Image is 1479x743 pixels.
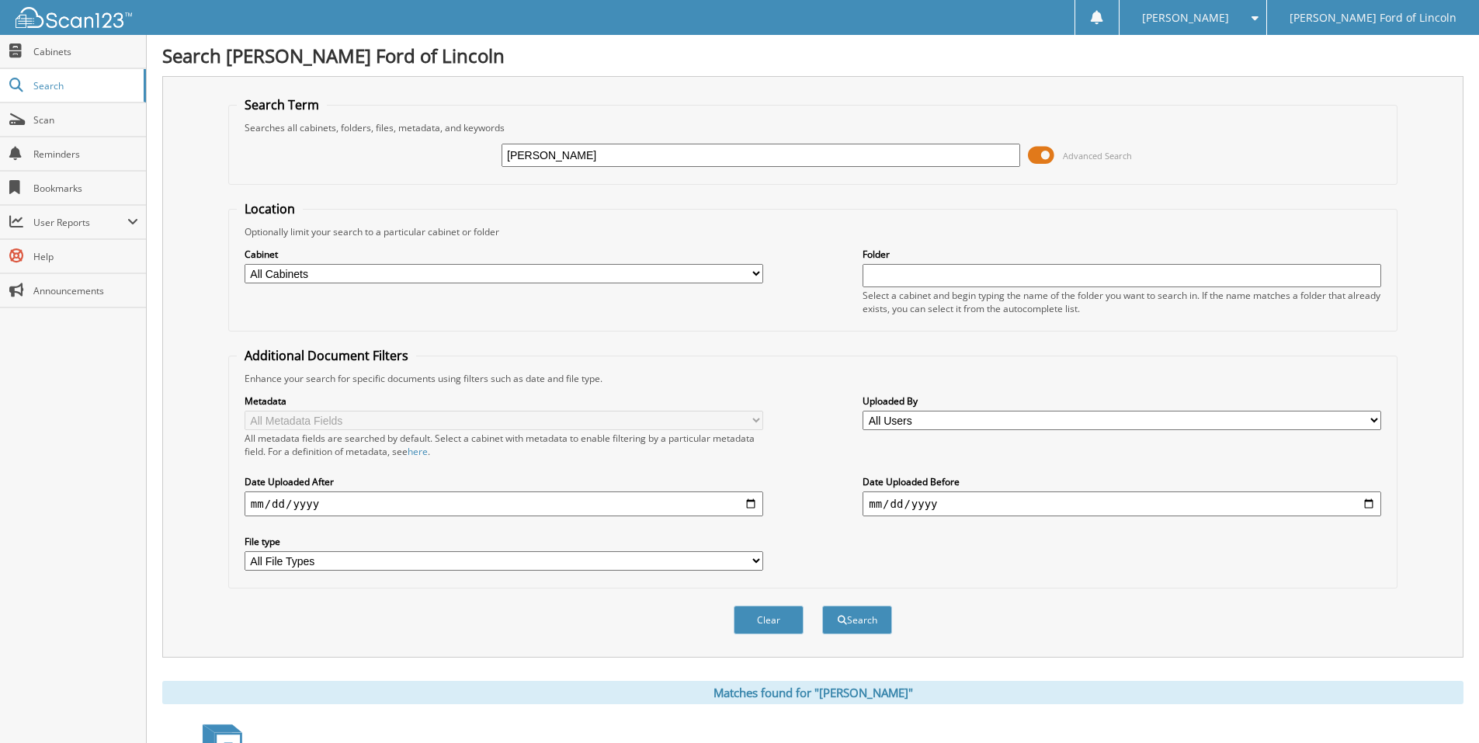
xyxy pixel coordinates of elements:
[33,216,127,229] span: User Reports
[237,121,1389,134] div: Searches all cabinets, folders, files, metadata, and keywords
[245,432,763,458] div: All metadata fields are searched by default. Select a cabinet with metadata to enable filtering b...
[237,347,416,364] legend: Additional Document Filters
[33,79,136,92] span: Search
[237,96,327,113] legend: Search Term
[863,475,1381,488] label: Date Uploaded Before
[245,394,763,408] label: Metadata
[162,681,1463,704] div: Matches found for "[PERSON_NAME]"
[1290,13,1456,23] span: [PERSON_NAME] Ford of Lincoln
[245,491,763,516] input: start
[33,113,138,127] span: Scan
[863,248,1381,261] label: Folder
[863,289,1381,315] div: Select a cabinet and begin typing the name of the folder you want to search in. If the name match...
[33,182,138,195] span: Bookmarks
[863,491,1381,516] input: end
[237,225,1389,238] div: Optionally limit your search to a particular cabinet or folder
[237,200,303,217] legend: Location
[162,43,1463,68] h1: Search [PERSON_NAME] Ford of Lincoln
[33,148,138,161] span: Reminders
[245,535,763,548] label: File type
[237,372,1389,385] div: Enhance your search for specific documents using filters such as date and file type.
[16,7,132,28] img: scan123-logo-white.svg
[1063,150,1132,161] span: Advanced Search
[734,606,804,634] button: Clear
[33,45,138,58] span: Cabinets
[33,284,138,297] span: Announcements
[1142,13,1229,23] span: [PERSON_NAME]
[245,475,763,488] label: Date Uploaded After
[863,394,1381,408] label: Uploaded By
[33,250,138,263] span: Help
[822,606,892,634] button: Search
[408,445,428,458] a: here
[245,248,763,261] label: Cabinet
